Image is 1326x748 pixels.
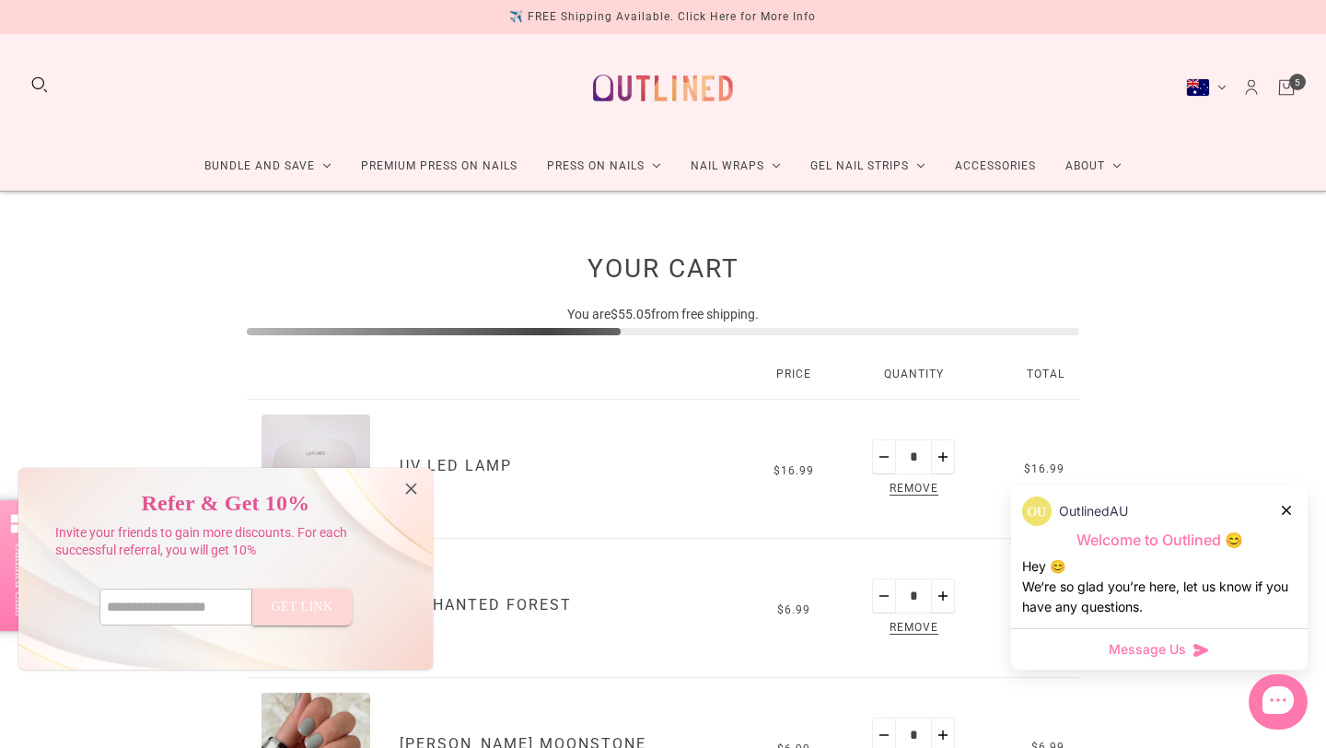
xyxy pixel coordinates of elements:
div: Quantity [840,350,987,400]
button: Minus [872,439,896,474]
a: UV LED Lamp [400,457,512,474]
a: Gel Nail Strips [796,142,940,191]
button: Australia [1186,78,1227,97]
a: UV LED Lamp [262,415,370,523]
div: ✈️ FREE Shipping Available. Click Here for More Info [509,7,816,27]
h4: Refer & Get 10% [41,490,411,518]
p: OutlinedAU [1059,501,1128,521]
a: Bundle and Save [190,142,346,191]
h2: Your Cart [247,252,1079,284]
button: Minus [872,579,896,614]
span: Get link [271,596,332,619]
div: You are from free shipping. [247,305,1079,332]
span: $16.99 [1024,462,1064,475]
span: Remove [886,618,942,639]
h5: Invite your friends to gain more discounts. For each successful referral, you will get 10% [41,517,411,566]
div: Hey 😊 We‘re so glad you’re here, let us know if you have any questions. [1022,556,1297,617]
button: Get link [252,589,351,626]
a: Cart [1276,77,1297,98]
a: Accessories [940,142,1051,191]
a: Premium Press On Nails [346,142,532,191]
a: Enchanted Forest [400,596,572,614]
span: Message Us [1109,640,1186,659]
span: $55.05 [611,307,651,321]
div: Total [987,350,1079,400]
button: Plus [931,439,955,474]
button: Plus [931,579,955,614]
a: Press On Nails [532,142,676,191]
a: Outlined [582,49,744,127]
span: Remove [886,479,942,500]
p: Welcome to Outlined 😊 [1022,531,1297,550]
a: Account [1241,77,1262,98]
a: About [1051,142,1136,191]
img: data:image/png;base64,iVBORw0KGgoAAAANSUhEUgAAACQAAAAkCAYAAADhAJiYAAAAAXNSR0IArs4c6QAAArdJREFUWEf... [1022,497,1052,526]
span: $6.99 [777,603,810,616]
button: Search [29,75,50,95]
a: Nail Wraps [676,142,796,191]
